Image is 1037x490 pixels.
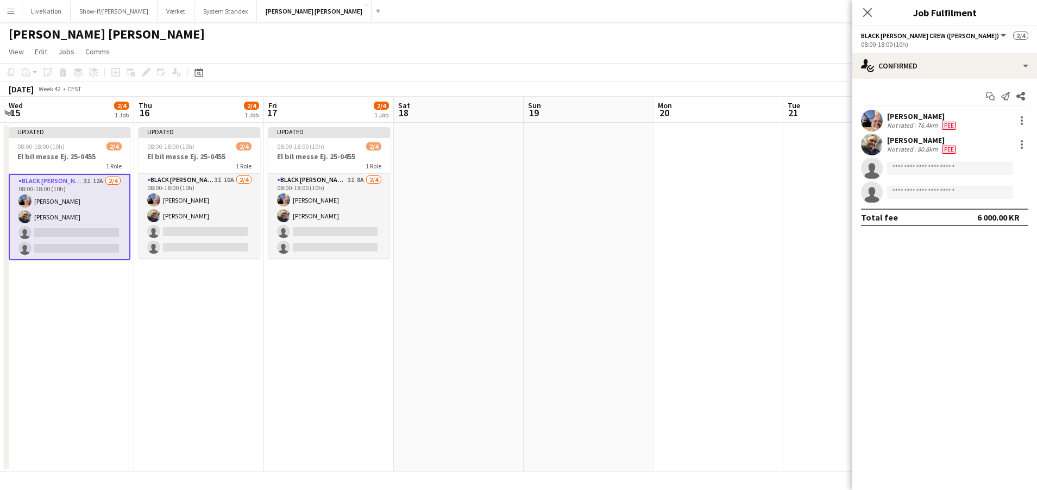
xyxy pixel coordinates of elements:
[194,1,257,22] button: System Standex
[940,121,958,130] div: Crew has different fees then in role
[9,47,24,56] span: View
[54,45,79,59] a: Jobs
[942,122,956,130] span: Fee
[861,40,1028,48] div: 08:00-18:00 (10h)
[977,212,1020,223] div: 6 000.00 KR
[915,121,940,130] div: 76.4km
[852,53,1037,79] div: Confirmed
[1013,32,1028,40] span: 2/4
[861,32,1008,40] button: Black [PERSON_NAME] Crew ([PERSON_NAME])
[67,85,81,93] div: CEST
[915,145,940,154] div: 80.8km
[22,1,71,22] button: LiveNation
[4,45,28,59] a: View
[158,1,194,22] button: Værket
[30,45,52,59] a: Edit
[861,212,898,223] div: Total fee
[887,121,915,130] div: Not rated
[852,5,1037,20] h3: Job Fulfilment
[36,85,63,93] span: Week 42
[257,1,372,22] button: [PERSON_NAME] [PERSON_NAME]
[71,1,158,22] button: Show-if/[PERSON_NAME]
[85,47,110,56] span: Comms
[9,26,205,42] h1: [PERSON_NAME] [PERSON_NAME]
[887,111,958,121] div: [PERSON_NAME]
[887,135,958,145] div: [PERSON_NAME]
[940,145,958,154] div: Crew has different fees then in role
[58,47,74,56] span: Jobs
[942,146,956,154] span: Fee
[9,84,34,95] div: [DATE]
[861,32,999,40] span: Black Luna Crew (Danny)
[35,47,47,56] span: Edit
[887,145,915,154] div: Not rated
[81,45,114,59] a: Comms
